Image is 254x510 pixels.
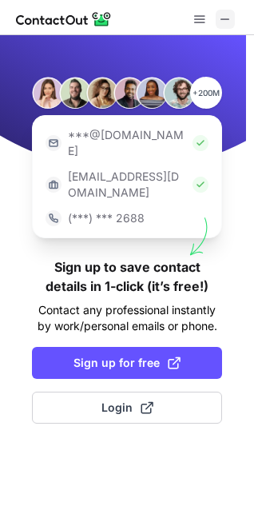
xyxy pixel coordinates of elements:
p: [EMAIL_ADDRESS][DOMAIN_NAME] [68,169,186,201]
p: ***@[DOMAIN_NAME] [68,127,186,159]
span: Sign up for free [73,355,181,371]
span: Login [101,400,153,416]
img: https://contactout.com/extension/app/static/media/login-email-icon.f64bce713bb5cd1896fef81aa7b14a... [46,135,62,151]
img: ContactOut v5.3.10 [16,10,112,29]
img: https://contactout.com/extension/app/static/media/login-phone-icon.bacfcb865e29de816d437549d7f4cb... [46,210,62,226]
img: https://contactout.com/extension/app/static/media/login-work-icon.638a5007170bc45168077fde17b29a1... [46,177,62,193]
img: Check Icon [192,135,208,151]
button: Login [32,392,222,424]
img: Check Icon [192,177,208,193]
img: Person #2 [59,77,91,109]
button: Sign up for free [32,347,222,379]
img: Person #3 [86,77,118,109]
img: Person #1 [32,77,64,109]
img: Person #5 [136,77,168,109]
img: Person #4 [113,77,145,109]
img: Person #6 [163,77,195,109]
h1: Sign up to save contact details in 1-click (it’s free!) [32,257,222,296]
p: Contact any professional instantly by work/personal emails or phone. [32,302,222,334]
p: +200M [190,77,222,109]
